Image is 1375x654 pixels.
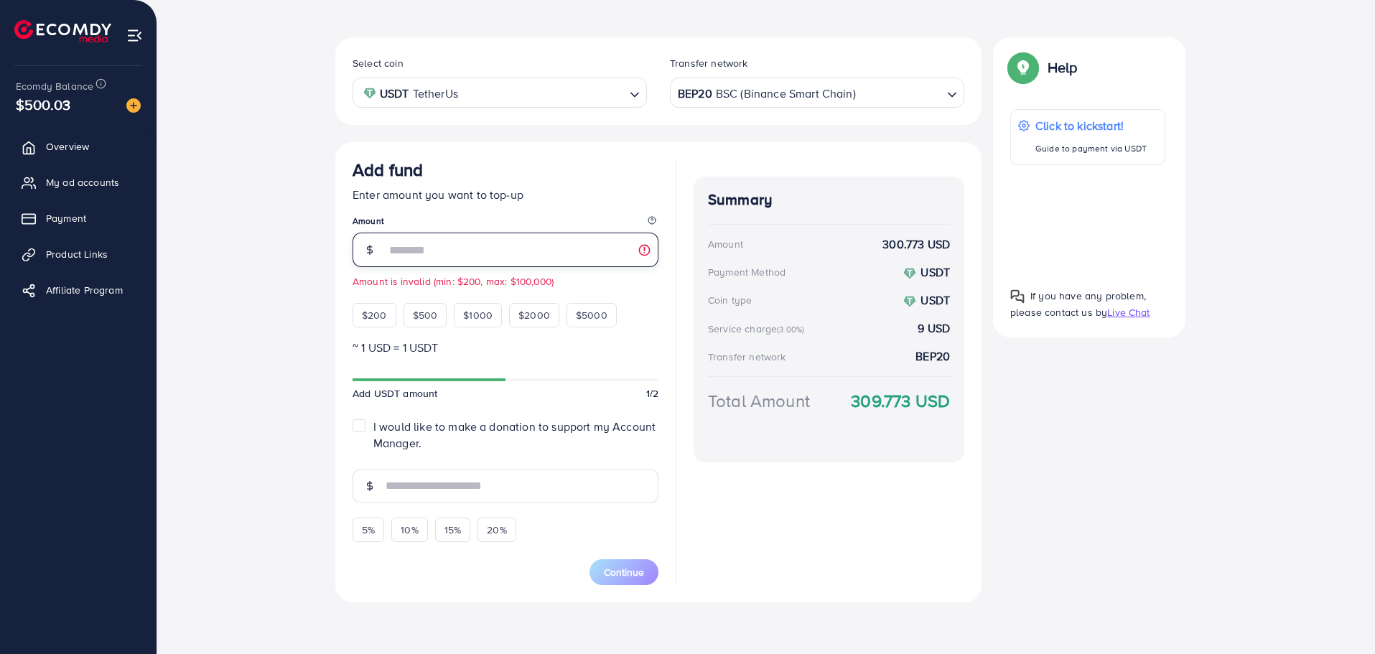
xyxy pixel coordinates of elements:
img: menu [126,27,143,44]
span: $1000 [463,308,493,322]
a: Payment [11,204,146,233]
h4: Summary [708,191,950,209]
legend: Amount [353,215,658,233]
strong: 300.773 USD [882,236,950,253]
span: I would like to make a donation to support my Account Manager. [373,419,656,451]
h3: Add fund [353,159,423,180]
div: Payment Method [708,265,786,279]
span: $500.03 [16,94,70,115]
strong: BEP20 [915,348,950,365]
strong: USDT [380,83,409,104]
small: (3.00%) [777,324,804,335]
a: Overview [11,132,146,161]
span: Continue [604,565,644,579]
span: Live Chat [1107,305,1150,319]
span: 10% [401,523,418,537]
a: Affiliate Program [11,276,146,304]
p: Help [1048,59,1078,76]
p: ~ 1 USD = 1 USDT [353,339,658,356]
span: Affiliate Program [46,283,123,297]
img: Popup guide [1010,289,1025,304]
span: $2000 [518,308,550,322]
label: Select coin [353,56,404,70]
span: TetherUs [413,83,458,104]
span: Product Links [46,247,108,261]
div: Total Amount [708,388,810,414]
strong: USDT [920,264,950,280]
span: Add USDT amount [353,386,437,401]
strong: 9 USD [918,320,950,337]
span: My ad accounts [46,175,119,190]
input: Search for option [462,82,624,104]
div: Coin type [708,293,752,307]
p: Guide to payment via USDT [1035,140,1147,157]
a: My ad accounts [11,168,146,197]
a: Product Links [11,240,146,268]
div: Service charge [708,322,808,336]
img: Popup guide [1010,55,1036,80]
div: Search for option [353,78,647,107]
p: Click to kickstart! [1035,117,1147,134]
span: Payment [46,211,86,225]
img: coin [363,87,376,100]
strong: BEP20 [678,83,712,104]
img: coin [903,267,916,280]
div: Transfer network [708,350,786,364]
span: 1/2 [646,386,658,401]
iframe: Chat [1314,589,1364,643]
img: coin [903,295,916,308]
label: Transfer network [670,56,748,70]
p: Enter amount you want to top-up [353,186,658,203]
button: Continue [589,559,658,585]
span: If you have any problem, please contact us by [1010,289,1146,319]
span: 5% [362,523,375,537]
span: 15% [444,523,461,537]
span: $200 [362,308,387,322]
span: 20% [487,523,506,537]
span: $5000 [576,308,607,322]
img: logo [14,20,111,42]
small: Amount is invalid (min: $200, max: $100,000) [353,274,658,289]
span: Ecomdy Balance [16,79,93,93]
div: Amount [708,237,743,251]
span: BSC (Binance Smart Chain) [716,83,856,104]
input: Search for option [857,82,941,104]
strong: USDT [920,292,950,308]
div: Search for option [670,78,964,107]
strong: 309.773 USD [851,388,950,414]
span: Overview [46,139,89,154]
span: $500 [413,308,438,322]
img: image [126,98,141,113]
